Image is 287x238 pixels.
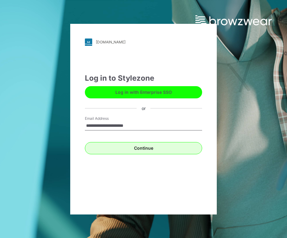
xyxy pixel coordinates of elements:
button: Continue [85,142,202,154]
div: [DOMAIN_NAME] [96,40,125,44]
button: Log in with Enterprise SSO [85,86,202,98]
img: stylezone-logo.562084cfcfab977791bfbf7441f1a819.svg [85,38,92,46]
img: browzwear-logo.e42bd6dac1945053ebaf764b6aa21510.svg [195,15,272,26]
a: [DOMAIN_NAME] [85,38,202,46]
label: Email Address [85,116,128,121]
div: or [137,105,151,112]
div: Log in to Stylezone [85,73,202,84]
